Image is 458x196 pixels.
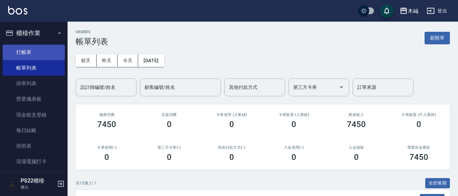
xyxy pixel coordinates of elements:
[408,7,418,15] div: 木屾
[396,113,442,117] h2: 卡券販賣 (不入業績)
[76,37,108,46] h3: 帳單列表
[118,54,138,67] button: 今天
[229,120,234,129] h3: 0
[333,113,380,117] h2: 業績收入
[416,120,421,129] h3: 0
[291,120,296,129] h3: 0
[8,6,27,15] img: Logo
[167,152,172,162] h3: 0
[229,152,234,162] h3: 0
[146,145,193,150] h2: 第三方卡券(-)
[3,107,65,123] a: 現金收支登錄
[3,24,65,42] button: 櫃檯作業
[271,145,317,150] h2: 入金使用(-)
[354,152,359,162] h3: 0
[5,177,19,191] img: Person
[291,152,296,162] h3: 0
[425,34,450,41] a: 新開單
[97,120,116,129] h3: 7450
[3,45,65,60] a: 打帳單
[76,180,97,186] p: 共 13 筆, 1 / 1
[21,184,55,190] p: 櫃台
[396,145,442,150] h2: 營業現金應收
[380,4,393,18] button: save
[84,145,130,150] h2: 卡券使用(-)
[3,76,65,91] a: 掛單列表
[424,5,450,17] button: 登出
[21,177,55,184] h5: PS22櫃檯
[3,138,65,154] a: 排班表
[104,152,109,162] h3: 0
[3,91,65,107] a: 營業儀表板
[333,145,380,150] h2: 入金儲值
[208,145,255,150] h2: 其他付款方式(-)
[397,4,421,18] button: 木屾
[76,30,108,34] h2: ORDERS
[3,123,65,138] a: 每日結帳
[76,54,97,67] button: 前天
[425,32,450,44] button: 新開單
[167,120,172,129] h3: 0
[425,178,450,189] button: 全部展開
[146,113,193,117] h2: 店販消費
[138,54,164,67] button: [DATE]
[409,152,428,162] h3: 7450
[271,113,317,117] h2: 卡券販賣 (入業績)
[3,154,65,169] a: 現場電腦打卡
[84,113,130,117] h3: 服務消費
[208,113,255,117] h2: 卡券使用 (入業績)
[97,54,118,67] button: 昨天
[336,82,347,93] button: Open
[3,60,65,76] a: 帳單列表
[347,120,366,129] h3: 7450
